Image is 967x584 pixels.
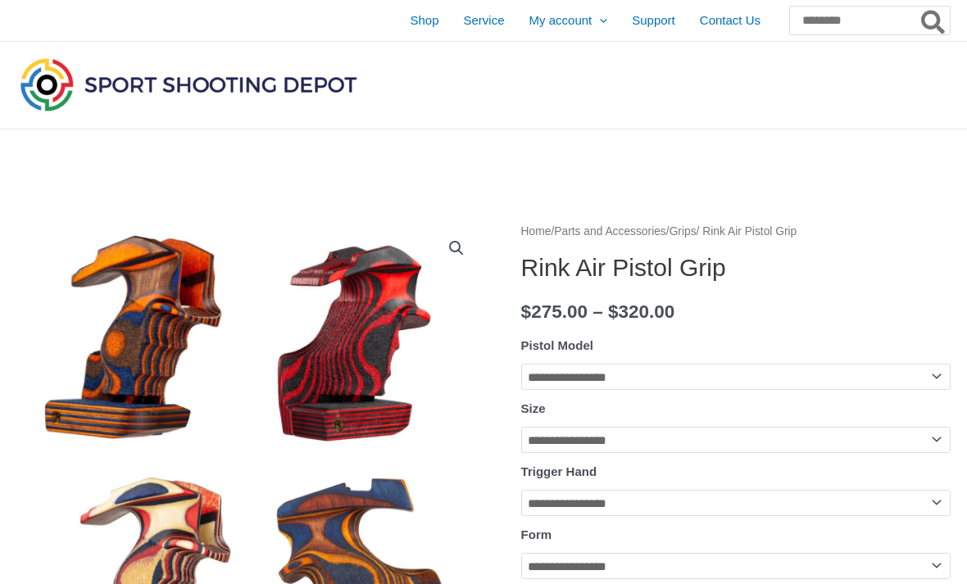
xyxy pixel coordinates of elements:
a: Parts and Accessories [554,225,666,238]
a: Home [521,225,552,238]
img: Sport Shooting Depot [16,54,361,115]
span: $ [608,301,619,322]
span: $ [521,301,532,322]
label: Form [521,527,552,541]
label: Size [521,401,546,415]
label: Trigger Hand [521,464,597,478]
label: Pistol Model [521,338,593,352]
bdi: 320.00 [608,301,674,322]
bdi: 275.00 [521,301,588,322]
a: View full-screen image gallery [442,233,471,263]
button: Search [918,7,950,34]
a: Grips [670,225,697,238]
nav: Breadcrumb [521,221,951,242]
h1: Rink Air Pistol Grip [521,253,951,283]
span: – [592,301,603,322]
